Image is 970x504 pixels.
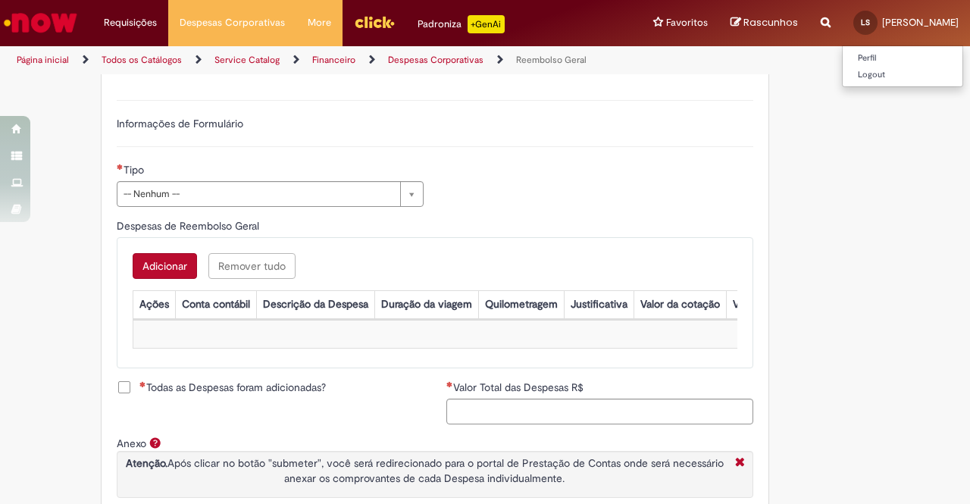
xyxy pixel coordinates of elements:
label: Anexo [117,437,146,450]
span: LS [861,17,870,27]
a: Reembolso Geral [516,54,587,66]
img: ServiceNow [2,8,80,38]
a: Todos os Catálogos [102,54,182,66]
a: Perfil [843,50,962,67]
span: Ajuda para Anexo [146,437,164,449]
strong: Atenção. [126,456,167,470]
span: Rascunhos [743,15,798,30]
span: Despesas Corporativas [180,15,285,30]
div: Padroniza [418,15,505,33]
th: Justificativa [564,290,634,318]
span: Tipo [124,163,147,177]
th: Duração da viagem [374,290,478,318]
span: Necessários [446,381,453,387]
a: Despesas Corporativas [388,54,483,66]
span: Favoritos [666,15,708,30]
a: Service Catalog [214,54,280,66]
th: Quilometragem [478,290,564,318]
span: Necessários [139,381,146,387]
span: Valor Total das Despesas R$ [453,380,587,394]
a: Logout [843,67,962,83]
th: Conta contábil [175,290,256,318]
th: Ações [133,290,175,318]
label: Informações de Formulário [117,117,243,130]
span: Todas as Despesas foram adicionadas? [139,380,326,395]
a: Página inicial [17,54,69,66]
i: Fechar More information Por anexo [731,455,749,471]
input: Valor Total das Despesas R$ [446,399,753,424]
th: Descrição da Despesa [256,290,374,318]
a: Rascunhos [731,16,798,30]
p: Após clicar no botão "submeter", você será redirecionado para o portal de Prestação de Contas ond... [121,455,727,486]
span: Despesas de Reembolso Geral [117,219,262,233]
button: Add a row for Despesas de Reembolso Geral [133,253,197,279]
ul: Trilhas de página [11,46,635,74]
img: click_logo_yellow_360x200.png [354,11,395,33]
span: Requisições [104,15,157,30]
span: -- Nenhum -- [124,182,393,206]
p: +GenAi [468,15,505,33]
a: Financeiro [312,54,355,66]
th: Valor por Litro [726,290,806,318]
span: [PERSON_NAME] [882,16,959,29]
span: Necessários [117,164,124,170]
th: Valor da cotação [634,290,726,318]
span: More [308,15,331,30]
